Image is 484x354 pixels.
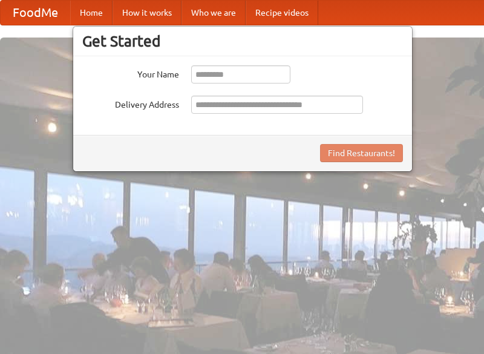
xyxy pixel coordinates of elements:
a: Home [70,1,113,25]
h3: Get Started [82,32,403,50]
a: FoodMe [1,1,70,25]
a: How it works [113,1,181,25]
a: Recipe videos [246,1,318,25]
button: Find Restaurants! [320,144,403,162]
label: Delivery Address [82,96,179,111]
label: Your Name [82,65,179,80]
a: Who we are [181,1,246,25]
